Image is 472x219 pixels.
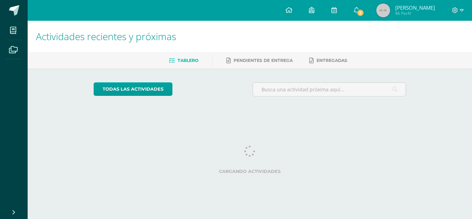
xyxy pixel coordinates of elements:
[226,55,293,66] a: Pendientes de entrega
[94,82,172,96] a: todas las Actividades
[94,169,406,174] label: Cargando actividades
[357,9,364,17] span: 2
[178,58,198,63] span: Tablero
[317,58,347,63] span: Entregadas
[395,10,435,16] span: Mi Perfil
[395,4,435,11] span: [PERSON_NAME]
[36,30,176,43] span: Actividades recientes y próximas
[169,55,198,66] a: Tablero
[376,3,390,17] img: 45x45
[253,83,406,96] input: Busca una actividad próxima aquí...
[309,55,347,66] a: Entregadas
[234,58,293,63] span: Pendientes de entrega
